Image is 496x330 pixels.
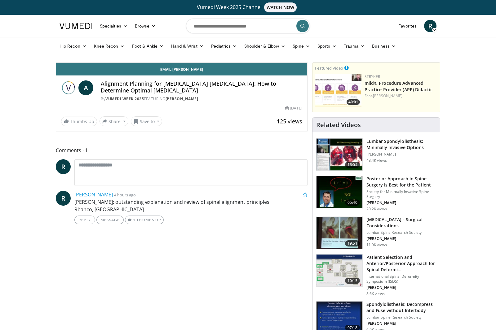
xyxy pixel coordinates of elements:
[289,40,313,52] a: Spine
[186,19,310,33] input: Search topics, interventions
[345,162,360,168] span: 16:04
[128,40,168,52] a: Foot & Ankle
[424,20,436,32] a: R
[315,74,361,106] img: 4f822da0-6aaa-4e81-8821-7a3c5bb607c6.150x105_q85_crop-smart_upscale.jpg
[366,138,436,151] h3: Lumbar Spondylolisthesis: Minimally Invasive Options
[61,80,76,95] img: Vumedi Week 2025
[125,216,164,224] a: 1 Thumbs Up
[74,216,95,224] a: Reply
[60,23,92,29] img: VuMedi Logo
[347,99,360,105] span: 40:01
[366,176,436,188] h3: Posterior Approach in Spine Surgery is Best for the Patient
[207,40,241,52] a: Pediatrics
[366,158,387,163] p: 48.4K views
[264,2,297,12] span: WATCH NOW
[317,176,362,208] img: 3b6f0384-b2b2-4baa-b997-2e524ebddc4b.150x105_q85_crop-smart_upscale.jpg
[285,105,302,111] div: [DATE]
[317,255,362,287] img: beefc228-5859-4966-8bc6-4c9aecbbf021.150x105_q85_crop-smart_upscale.jpg
[366,189,436,199] p: Society for Minimally Invasive Spine Surgery
[366,285,436,290] p: [PERSON_NAME]
[105,96,144,101] a: Vumedi Week 2025
[74,191,113,198] a: [PERSON_NAME]
[315,74,361,106] a: 40:01
[167,40,207,52] a: Hand & Wrist
[166,96,198,101] a: [PERSON_NAME]
[366,207,387,212] p: 20.2K views
[316,254,436,296] a: 10:15 Patient Selection and Anterior/Posterior Approach for Spinal Deformi… International Spinal ...
[56,146,308,154] span: Comments 1
[131,116,162,126] button: Save to
[101,80,302,94] h4: Alignment Planning for [MEDICAL_DATA] [MEDICAL_DATA]: How to Determine Optimal [MEDICAL_DATA]
[365,80,432,92] a: mild® Procedure Advanced Practice Provider (APP) Didactic
[373,93,402,98] a: [PERSON_NAME]
[317,217,362,249] img: df977cbb-5756-427a-b13c-efcd69dcbbf0.150x105_q85_crop-smart_upscale.jpg
[133,217,135,222] span: 1
[317,139,362,171] img: 9f1438f7-b5aa-4a55-ab7b-c34f90e48e66.150x105_q85_crop-smart_upscale.jpg
[366,315,436,320] p: Lumbar Spine Research Society
[277,118,302,125] span: 125 views
[131,20,160,32] a: Browse
[345,240,360,246] span: 19:51
[114,192,136,198] small: 4 hours ago
[366,152,436,157] p: [PERSON_NAME]
[365,74,380,79] a: Stryker
[345,199,360,206] span: 05:40
[96,20,131,32] a: Specialties
[100,116,128,126] button: Share
[56,159,71,174] a: R
[340,40,368,52] a: Trauma
[74,198,308,213] p: [PERSON_NAME]: outstanding explanation and review of spinal alignment principles. Rbanco, [GEOGRA...
[366,321,436,326] p: [PERSON_NAME]
[366,274,436,284] p: International Spinal Deformity Symposium (ISDS)
[316,176,436,212] a: 05:40 Posterior Approach in Spine Surgery is Best for the Patient Society for Minimally Invasive ...
[316,121,361,129] h4: Related Videos
[345,278,360,284] span: 10:15
[56,63,307,75] a: Email [PERSON_NAME]
[61,117,97,126] a: Thumbs Up
[366,236,436,241] p: [PERSON_NAME]
[366,242,387,247] p: 11.9K views
[366,230,436,235] p: Lumbar Spine Research Society
[366,254,436,273] h3: Patient Selection and Anterior/Posterior Approach for Spinal Deformi…
[60,2,436,12] a: Vumedi Week 2025 ChannelWATCH NOW
[56,191,71,206] a: R
[101,96,302,102] div: By FEATURING
[366,200,436,205] p: [PERSON_NAME]
[366,301,436,314] h3: Spondylolisthesis: Decompress and Fuse without Interbody
[366,291,385,296] p: 8.6K views
[241,40,289,52] a: Shoulder & Elbow
[368,40,400,52] a: Business
[365,93,437,99] div: Feat.
[366,216,436,229] h3: [MEDICAL_DATA] - Surgical Considerations
[96,216,124,224] a: Message
[316,216,436,249] a: 19:51 [MEDICAL_DATA] - Surgical Considerations Lumbar Spine Research Society [PERSON_NAME] 11.9K ...
[395,20,420,32] a: Favorites
[315,65,343,71] small: Featured Video
[90,40,128,52] a: Knee Recon
[56,40,90,52] a: Hip Recon
[316,138,436,171] a: 16:04 Lumbar Spondylolisthesis: Minimally Invasive Options [PERSON_NAME] 48.4K views
[314,40,340,52] a: Sports
[78,80,93,95] a: A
